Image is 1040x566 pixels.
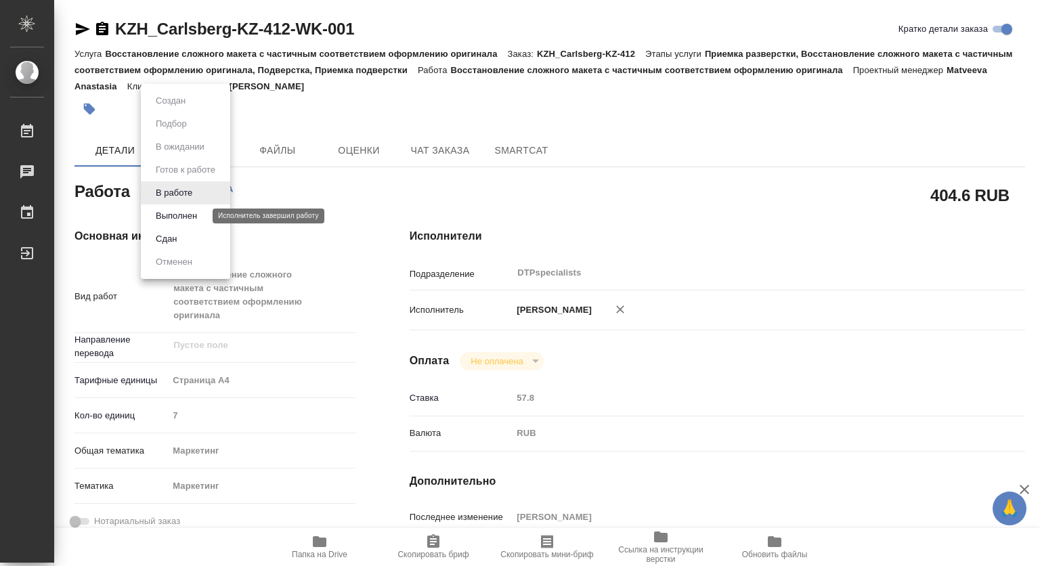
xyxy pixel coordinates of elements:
button: В ожидании [152,139,209,154]
button: Сдан [152,232,181,246]
button: Готов к работе [152,162,219,177]
button: Выполнен [152,209,201,223]
button: В работе [152,186,196,200]
button: Отменен [152,255,196,269]
button: Подбор [152,116,191,131]
button: Создан [152,93,190,108]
